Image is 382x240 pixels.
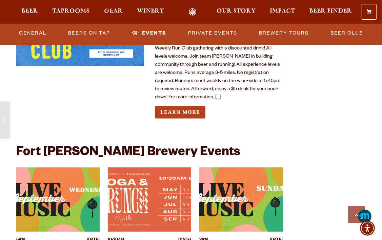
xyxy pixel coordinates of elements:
p: Weekly Run Club gathering with a discounted drink! All levels welcome. Join team [PERSON_NAME] in... [155,45,283,102]
a: Odell Home [180,8,205,16]
a: Private Events [185,25,240,41]
span: Beer [21,8,38,14]
h2: Fort [PERSON_NAME] Brewery Events [16,146,240,161]
a: General [16,25,49,41]
a: View event details [16,167,100,232]
a: Gear [100,8,127,16]
span: Our Story [217,8,256,14]
a: Beer Club [328,25,366,41]
div: Accessibility Menu [360,221,375,236]
span: Beer Finder [309,8,352,14]
a: Brewery Tours [256,25,311,41]
a: Beer [17,8,42,16]
a: Beers on Tap [65,25,113,41]
span: Impact [270,8,295,14]
span: Winery [137,8,164,14]
a: Our Story [212,8,260,16]
a: Learn more about Odell Run Club [155,106,205,119]
span: Taprooms [52,8,89,14]
a: Scroll to top [348,206,365,223]
a: Impact [265,8,299,16]
span: Gear [104,8,123,14]
a: Winery [133,8,168,16]
a: Events [129,25,169,41]
a: Taprooms [48,8,94,16]
a: Beer Finder [305,8,356,16]
a: View event details [108,167,191,232]
a: View event details [199,167,283,232]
